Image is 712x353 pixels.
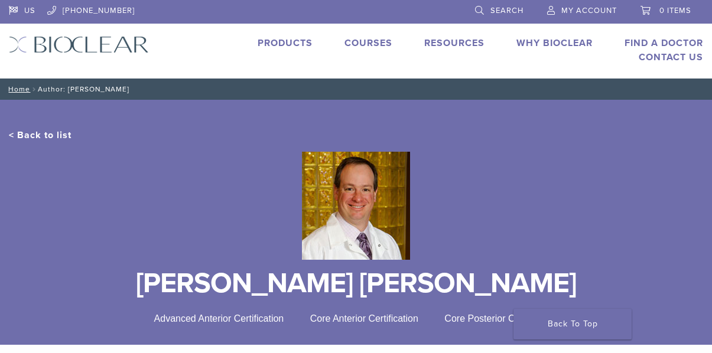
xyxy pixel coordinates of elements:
[490,6,524,15] span: Search
[424,37,485,49] a: Resources
[9,269,703,298] h1: [PERSON_NAME] [PERSON_NAME]
[310,313,418,323] span: Core Anterior Certification
[9,129,71,141] a: < Back to list
[513,309,632,339] a: Back To Top
[258,37,313,49] a: Products
[516,37,593,49] a: Why Bioclear
[344,37,392,49] a: Courses
[639,51,703,63] a: Contact Us
[561,6,617,15] span: My Account
[659,6,691,15] span: 0 items
[625,37,703,49] a: Find A Doctor
[30,86,38,92] span: /
[9,36,149,53] img: Bioclear
[154,313,284,323] span: Advanced Anterior Certification
[302,152,410,260] img: Bioclear
[444,313,558,323] span: Core Posterior Certification
[5,85,30,93] a: Home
